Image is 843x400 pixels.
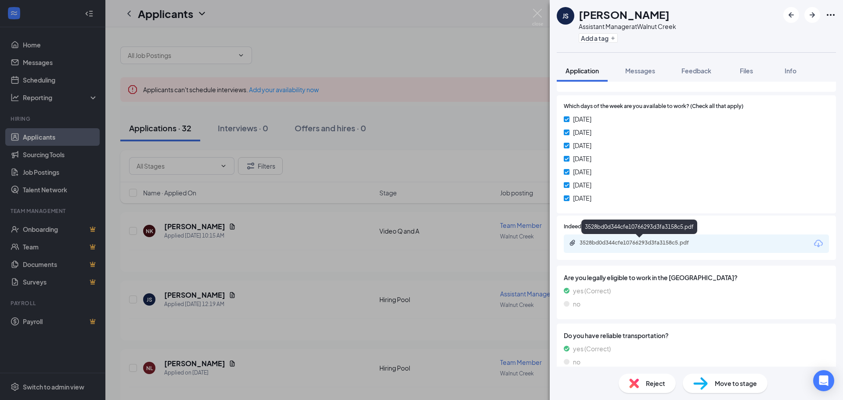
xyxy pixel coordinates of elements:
span: yes (Correct) [573,286,611,295]
div: Assistant Manager at Walnut Creek [579,22,676,31]
svg: ArrowRight [807,10,818,20]
a: Paperclip3528bd0d344cfe10766293d3fa3158c5.pdf [569,239,711,248]
div: Open Intercom Messenger [813,370,834,391]
span: Files [740,67,753,75]
svg: Ellipses [825,10,836,20]
span: no [573,299,580,309]
span: Do you have reliable transportation? [564,331,829,340]
svg: ArrowLeftNew [786,10,796,20]
button: ArrowLeftNew [783,7,799,23]
button: PlusAdd a tag [579,33,618,43]
span: no [573,357,580,367]
button: ArrowRight [804,7,820,23]
span: [DATE] [573,193,591,203]
span: [DATE] [573,127,591,137]
span: Are you legally eligible to work in the [GEOGRAPHIC_DATA]? [564,273,829,282]
div: 3528bd0d344cfe10766293d3fa3158c5.pdf [580,239,702,246]
div: 3528bd0d344cfe10766293d3fa3158c5.pdf [581,220,697,234]
span: Application [566,67,599,75]
span: Which days of the week are you available to work? (Check all that apply) [564,102,743,111]
span: yes (Correct) [573,344,611,353]
span: [DATE] [573,114,591,124]
span: Indeed Resume [564,223,602,231]
span: [DATE] [573,154,591,163]
span: [DATE] [573,180,591,190]
span: Move to stage [715,378,757,388]
span: Feedback [681,67,711,75]
svg: Paperclip [569,239,576,246]
div: JS [562,11,569,20]
span: Info [785,67,796,75]
span: Reject [646,378,665,388]
span: [DATE] [573,141,591,150]
span: [DATE] [573,167,591,177]
span: Messages [625,67,655,75]
svg: Download [813,238,824,249]
svg: Plus [610,36,616,41]
h1: [PERSON_NAME] [579,7,670,22]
